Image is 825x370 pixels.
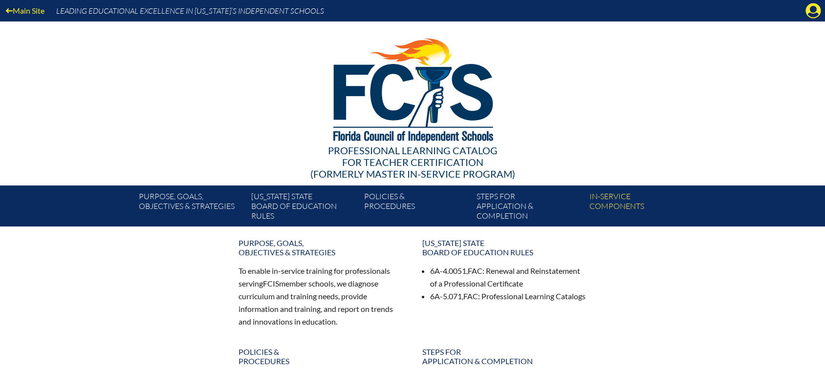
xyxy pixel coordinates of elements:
[312,21,514,155] img: FCISlogo221.eps
[360,189,473,226] a: Policies &Procedures
[233,234,409,261] a: Purpose, goals,objectives & strategies
[805,3,821,19] svg: Manage Account
[430,290,586,303] li: 6A-5.071, : Professional Learning Catalogs
[233,343,409,370] a: Policies &Procedures
[430,265,586,290] li: 6A-4.0051, : Renewal and Reinstatement of a Professional Certificate
[416,234,592,261] a: [US_STATE] StateBoard of Education rules
[468,266,482,275] span: FAC
[416,343,592,370] a: Steps forapplication & completion
[342,156,483,168] span: for Teacher Certification
[463,291,478,301] span: FAC
[247,189,360,226] a: [US_STATE] StateBoard of Education rules
[135,189,247,226] a: Purpose, goals,objectives & strategies
[2,4,48,17] a: Main Site
[131,144,694,180] div: Professional Learning Catalog (formerly Master In-service Program)
[239,265,403,328] p: To enable in-service training for professionals serving member schools, we diagnose curriculum an...
[586,189,698,226] a: In-servicecomponents
[473,189,585,226] a: Steps forapplication & completion
[263,279,279,288] span: FCIS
